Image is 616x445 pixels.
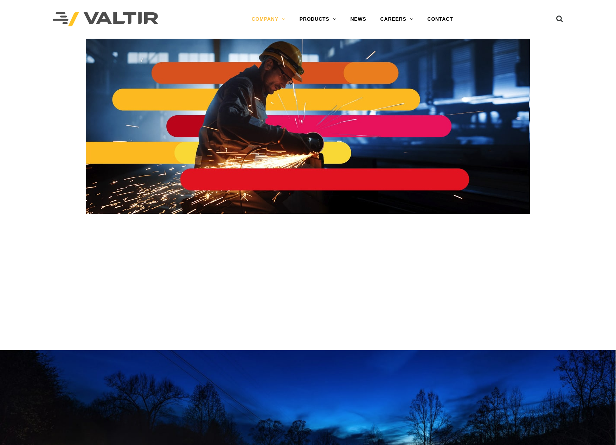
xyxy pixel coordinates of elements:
a: COMPANY [245,12,293,26]
a: CONTACT [420,12,460,26]
a: CAREERS [373,12,421,26]
a: NEWS [343,12,373,26]
img: Valtir [53,12,158,27]
a: PRODUCTS [293,12,344,26]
